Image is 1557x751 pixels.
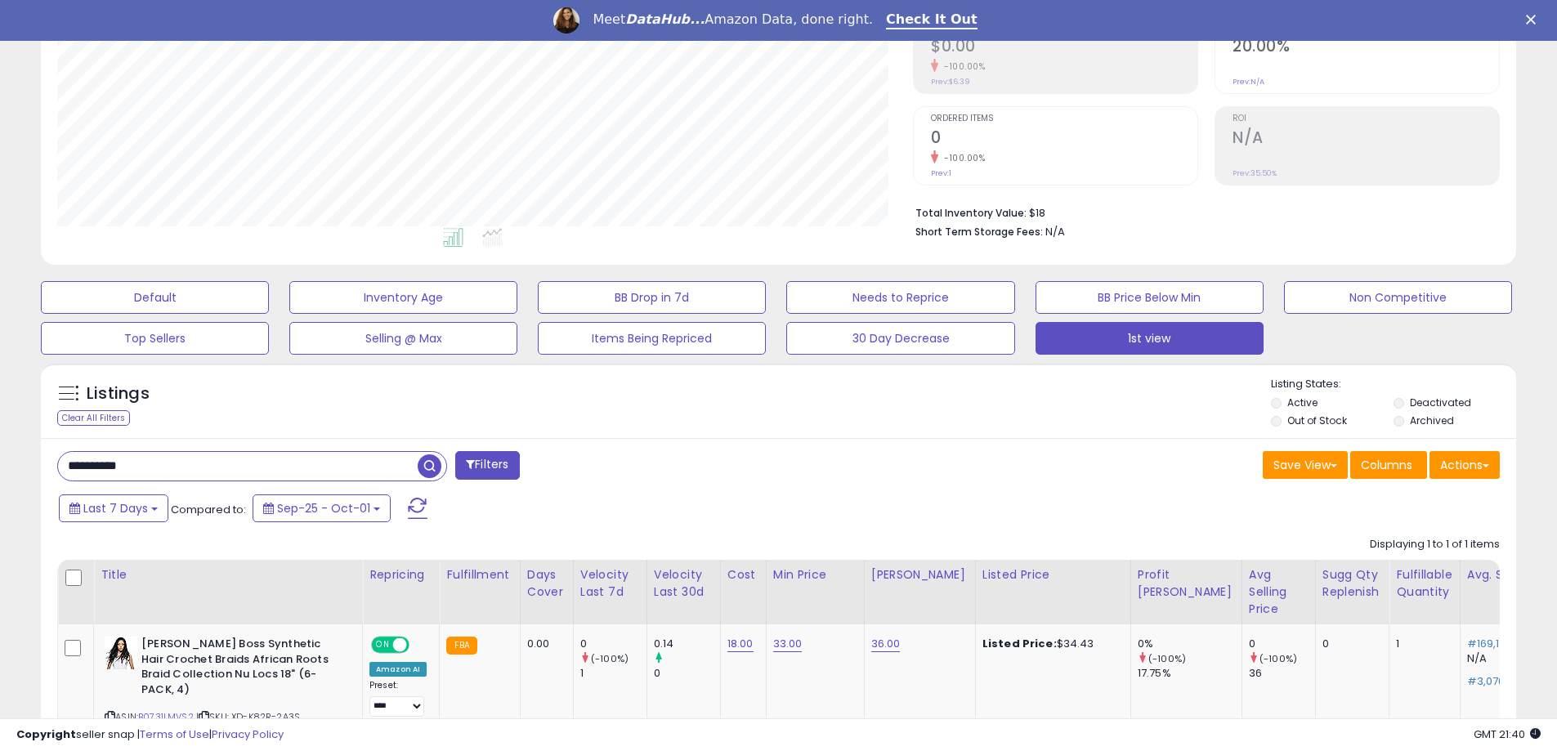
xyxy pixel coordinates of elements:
[1259,652,1297,665] small: (-100%)
[1361,457,1412,473] span: Columns
[83,500,148,516] span: Last 7 Days
[1148,652,1186,665] small: (-100%)
[1287,413,1347,427] label: Out of Stock
[915,202,1488,221] li: $18
[1315,560,1389,624] th: Please note that this number is a calculation based on your required days of coverage and your ve...
[41,322,269,355] button: Top Sellers
[591,652,629,665] small: (-100%)
[982,566,1124,583] div: Listed Price
[373,638,393,652] span: ON
[212,726,284,742] a: Privacy Policy
[538,322,766,355] button: Items Being Repriced
[171,502,246,517] span: Compared to:
[580,637,647,651] div: 0
[538,281,766,314] button: BB Drop in 7d
[455,451,519,480] button: Filters
[138,710,194,724] a: B0731LMVS2
[1138,666,1242,681] div: 17.75%
[101,566,356,583] div: Title
[1249,566,1309,618] div: Avg Selling Price
[1233,114,1499,123] span: ROI
[1396,637,1447,651] div: 1
[773,636,803,652] a: 33.00
[253,494,391,522] button: Sep-25 - Oct-01
[1474,726,1541,742] span: 2025-10-9 21:40 GMT
[141,637,340,701] b: [PERSON_NAME] Boss Synthetic Hair Crochet Braids African Roots Braid Collection Nu Locs 18" (6-PA...
[1467,636,1510,651] span: #169,115
[915,206,1027,220] b: Total Inventory Value:
[654,637,720,651] div: 0.14
[871,566,969,583] div: [PERSON_NAME]
[527,566,566,601] div: Days Cover
[1410,396,1471,409] label: Deactivated
[140,726,209,742] a: Terms of Use
[1263,451,1348,479] button: Save View
[1350,451,1427,479] button: Columns
[1467,673,1506,689] span: #3,076
[277,500,370,516] span: Sep-25 - Oct-01
[886,11,978,29] a: Check It Out
[196,710,300,723] span: | SKU: XD-K82R-2A3S
[580,566,640,601] div: Velocity Last 7d
[982,636,1057,651] b: Listed Price:
[87,382,150,405] h5: Listings
[915,225,1043,239] b: Short Term Storage Fees:
[1233,37,1499,59] h2: 20.00%
[580,666,647,681] div: 1
[1138,637,1242,651] div: 0%
[1233,168,1277,178] small: Prev: 35.50%
[57,410,130,426] div: Clear All Filters
[1396,566,1452,601] div: Fulfillable Quantity
[1429,451,1500,479] button: Actions
[727,636,754,652] a: 18.00
[938,60,985,73] small: -100.00%
[369,662,427,677] div: Amazon AI
[1249,637,1315,651] div: 0
[1271,377,1516,392] p: Listing States:
[1036,281,1264,314] button: BB Price Below Min
[654,566,714,601] div: Velocity Last 30d
[931,37,1197,59] h2: $0.00
[16,727,284,743] div: seller snap | |
[931,114,1197,123] span: Ordered Items
[1284,281,1512,314] button: Non Competitive
[289,281,517,314] button: Inventory Age
[727,566,759,583] div: Cost
[553,7,579,34] img: Profile image for Georgie
[786,322,1014,355] button: 30 Day Decrease
[16,726,76,742] strong: Copyright
[1322,566,1383,601] div: Sugg Qty Replenish
[1526,15,1542,25] div: Close
[982,637,1118,651] div: $34.43
[938,152,985,164] small: -100.00%
[931,77,970,87] small: Prev: $6.39
[654,666,720,681] div: 0
[871,636,901,652] a: 36.00
[786,281,1014,314] button: Needs to Reprice
[369,680,427,717] div: Preset:
[1036,322,1264,355] button: 1st view
[1233,128,1499,150] h2: N/A
[1410,413,1454,427] label: Archived
[59,494,168,522] button: Last 7 Days
[527,637,561,651] div: 0.00
[1138,566,1235,601] div: Profit [PERSON_NAME]
[369,566,432,583] div: Repricing
[1233,77,1264,87] small: Prev: N/A
[1045,224,1065,239] span: N/A
[1322,637,1377,651] div: 0
[289,322,517,355] button: Selling @ Max
[446,637,476,655] small: FBA
[41,281,269,314] button: Default
[931,128,1197,150] h2: 0
[593,11,873,28] div: Meet Amazon Data, done right.
[1249,666,1315,681] div: 36
[1287,396,1318,409] label: Active
[931,168,951,178] small: Prev: 1
[1370,537,1500,552] div: Displaying 1 to 1 of 1 items
[407,638,433,652] span: OFF
[446,566,512,583] div: Fulfillment
[625,11,705,27] i: DataHub...
[105,637,137,669] img: 51fiS82QxbL._SL40_.jpg
[773,566,857,583] div: Min Price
